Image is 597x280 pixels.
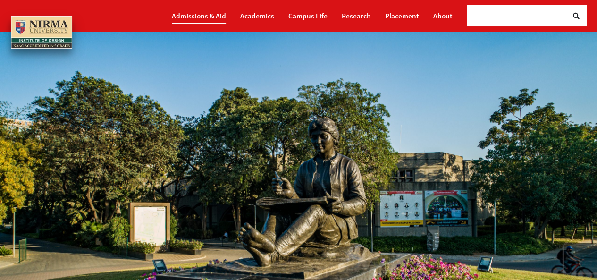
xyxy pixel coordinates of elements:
img: main_logo [11,16,72,49]
a: About [433,8,453,24]
a: Research [342,8,371,24]
a: Academics [240,8,274,24]
a: Placement [385,8,419,24]
a: Campus Life [288,8,328,24]
a: Admissions & Aid [172,8,226,24]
